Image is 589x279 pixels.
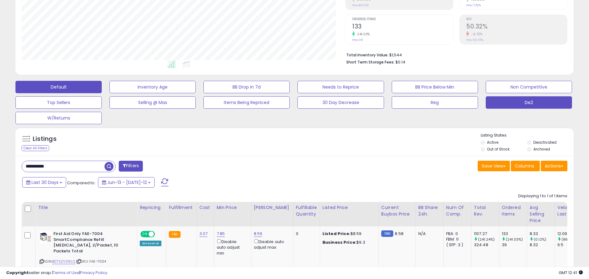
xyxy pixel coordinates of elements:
div: Fulfillment [169,204,194,211]
div: FBM: 11 [446,237,467,242]
div: Amazon AI [140,241,161,246]
small: (86%) [561,237,572,242]
small: Prev: 53.95% [466,38,483,42]
button: Actions [541,161,567,171]
div: $8.59 [322,231,374,237]
h2: 50.32% [466,23,567,31]
div: Repricing [140,204,164,211]
strong: Copyright [6,270,29,276]
a: 3.07 [199,231,208,237]
small: (241.24%) [478,237,495,242]
span: Last 30 Days [32,179,58,185]
span: Ordered Items [352,18,453,21]
div: Title [38,204,134,211]
button: Reg [392,96,478,109]
h2: 133 [352,23,453,31]
div: Displaying 1 to 1 of 1 items [518,193,567,199]
div: Listed Price [322,204,376,211]
h5: Listings [33,135,57,143]
span: Jun-13 - [DATE]-12 [107,179,147,185]
small: (0.12%) [534,237,546,242]
div: 12.09 [557,231,583,237]
small: Prev: 39 [352,38,363,42]
div: 133 [502,231,527,237]
span: OFF [154,232,164,237]
button: Save View [478,161,510,171]
button: Filters [119,161,143,172]
span: 8.58 [395,231,403,237]
button: Selling @ Max [109,96,196,109]
div: FBA: 0 [446,231,467,237]
small: FBM [381,230,393,237]
label: Out of Stock [487,146,510,152]
div: Ordered Items [502,204,524,217]
b: Listed Price: [322,231,351,237]
button: Jun-13 - [DATE]-12 [98,177,155,188]
span: | SKU: FAE-7004 [76,259,106,264]
b: First Aid Only FAE-7004 SmartCompliance Refill [MEDICAL_DATA], 2/Packet, 10 Packets Total [53,231,129,255]
button: Items Being Repriced [203,96,290,109]
div: Avg Selling Price [530,204,552,224]
span: 2025-08-12 12:41 GMT [559,270,583,276]
div: Current Buybox Price [381,204,413,217]
a: 8.59 [254,231,262,237]
button: Non Competitive [486,81,572,93]
small: -6.73% [469,32,482,37]
button: Default [15,81,102,93]
li: $1,544 [346,51,563,58]
img: 51hPcJm2g1L._SL40_.jpg [40,231,52,243]
div: Cost [199,204,211,211]
div: N/A [418,231,439,237]
div: 1107.27 [474,231,499,237]
div: 8.32 [530,242,555,248]
small: 241.03% [355,32,370,37]
a: Privacy Policy [80,270,107,276]
div: Fulfillable Quantity [296,204,317,217]
div: 8.33 [530,231,555,237]
span: ON [141,232,149,237]
div: BB Share 24h. [418,204,441,217]
div: Velocity Last 30d [557,204,580,217]
small: Prev: 7.92% [466,3,481,7]
button: BB Drop in 7d [203,81,290,93]
button: W/Returns [15,112,102,124]
span: $0.14 [395,59,405,65]
span: ROI [466,18,567,21]
div: 324.48 [474,242,499,248]
b: Total Inventory Value: [346,52,388,58]
label: Active [487,140,498,145]
div: [PERSON_NAME] [254,204,291,211]
small: Prev: $64.59 [352,3,369,7]
div: ( SFP: 3 ) [446,242,467,248]
button: Last 30 Days [22,177,66,188]
button: 30 Day Decrease [297,96,384,109]
p: Listing States: [481,133,574,138]
button: Columns [511,161,540,171]
span: Columns [515,163,534,169]
label: Archived [533,146,550,152]
div: $9.3 [322,240,374,245]
div: Disable auto adjust min [217,238,246,256]
div: Num of Comp. [446,204,469,217]
small: (241.03%) [506,237,523,242]
button: Inventory Age [109,81,196,93]
a: B075ZV2WLQ [52,259,75,264]
div: Clear All Filters [22,145,49,151]
button: Top Sellers [15,96,102,109]
small: FBA [169,231,180,238]
span: Compared to: [67,180,96,186]
div: 39 [502,242,527,248]
label: Deactivated [533,140,557,145]
div: 0 [296,231,315,237]
b: Short Term Storage Fees: [346,59,395,65]
button: De2 [486,96,572,109]
a: 7.85 [217,231,225,237]
button: BB Price Below Min [392,81,478,93]
button: Needs to Reprice [297,81,384,93]
div: Total Rev. [474,204,497,217]
div: seller snap | | [6,270,107,276]
b: Business Price: [322,239,356,245]
div: Disable auto adjust max [254,238,288,250]
div: Min Price [217,204,249,211]
div: 6.5 [557,242,583,248]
